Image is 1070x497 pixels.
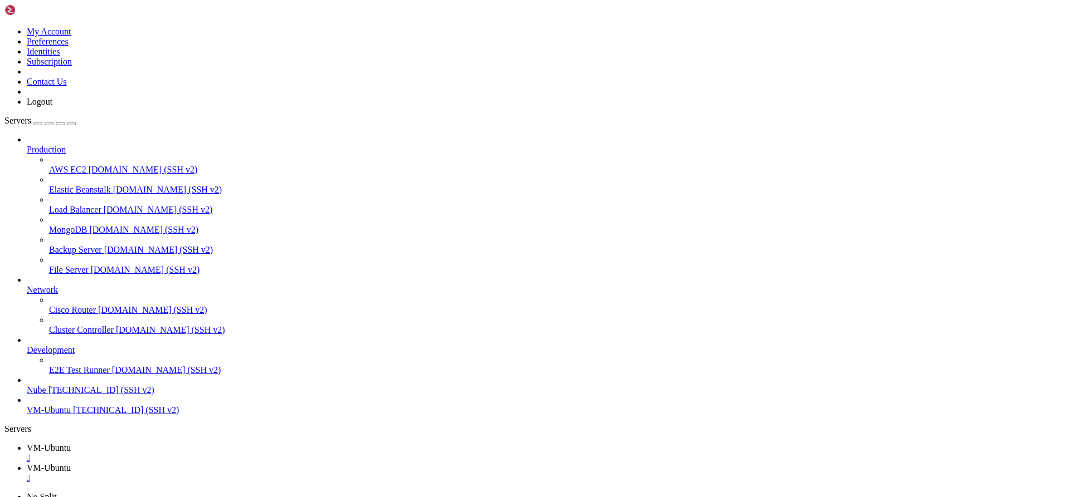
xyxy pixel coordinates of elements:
span: Network [27,285,58,294]
span: VM-Ubuntu [27,443,71,452]
span: [DOMAIN_NAME] (SSH v2) [98,305,207,314]
span: Cisco Router [49,305,96,314]
li: Load Balancer [DOMAIN_NAME] (SSH v2) [49,195,1066,215]
span: VM-Ubuntu [27,463,71,473]
span: Production [27,145,66,154]
a: Preferences [27,37,69,46]
a: Load Balancer [DOMAIN_NAME] (SSH v2) [49,205,1066,215]
a: Logout [27,97,52,106]
a: Network [27,285,1066,295]
span: [DOMAIN_NAME] (SSH v2) [89,165,198,174]
span: [DOMAIN_NAME] (SSH v2) [89,225,198,234]
a: Identities [27,47,60,56]
a: E2E Test Runner [DOMAIN_NAME] (SSH v2) [49,365,1066,375]
li: MongoDB [DOMAIN_NAME] (SSH v2) [49,215,1066,235]
a: Cluster Controller [DOMAIN_NAME] (SSH v2) [49,325,1066,335]
span: [TECHNICAL_ID] (SSH v2) [73,405,179,415]
a: Cisco Router [DOMAIN_NAME] (SSH v2) [49,305,1066,315]
span: E2E Test Runner [49,365,110,375]
span: Elastic Beanstalk [49,185,111,194]
img: Shellngn [4,4,69,16]
span: MongoDB [49,225,87,234]
a: VM-Ubuntu [27,463,1066,483]
a: VM-Ubuntu [TECHNICAL_ID] (SSH v2) [27,405,1066,415]
span: [DOMAIN_NAME] (SSH v2) [113,185,222,194]
div: Servers [4,424,1066,434]
a: Nube [TECHNICAL_ID] (SSH v2) [27,385,1066,395]
a: File Server [DOMAIN_NAME] (SSH v2) [49,265,1066,275]
li: Development [27,335,1066,375]
a: Backup Server [DOMAIN_NAME] (SSH v2) [49,245,1066,255]
a: Subscription [27,57,72,66]
span: Load Balancer [49,205,101,214]
a: My Account [27,27,71,36]
span: Development [27,345,75,355]
a: Servers [4,116,76,125]
span: [TECHNICAL_ID] (SSH v2) [48,385,154,395]
x-row: FATAL ERROR: Connection refused [4,4,925,14]
span: [DOMAIN_NAME] (SSH v2) [104,245,213,254]
li: E2E Test Runner [DOMAIN_NAME] (SSH v2) [49,355,1066,375]
a: MongoDB [DOMAIN_NAME] (SSH v2) [49,225,1066,235]
span: AWS EC2 [49,165,86,174]
li: Backup Server [DOMAIN_NAME] (SSH v2) [49,235,1066,255]
li: VM-Ubuntu [TECHNICAL_ID] (SSH v2) [27,395,1066,415]
a: VM-Ubuntu [27,443,1066,463]
span: Servers [4,116,31,125]
li: Production [27,135,1066,275]
a: Production [27,145,1066,155]
span: [DOMAIN_NAME] (SSH v2) [112,365,221,375]
div: (0, 1) [4,14,9,23]
span: [DOMAIN_NAME] (SSH v2) [91,265,200,274]
a: Contact Us [27,77,67,86]
li: Elastic Beanstalk [DOMAIN_NAME] (SSH v2) [49,175,1066,195]
li: Cluster Controller [DOMAIN_NAME] (SSH v2) [49,315,1066,335]
span: Nube [27,385,46,395]
span: [DOMAIN_NAME] (SSH v2) [116,325,225,334]
li: File Server [DOMAIN_NAME] (SSH v2) [49,255,1066,275]
li: Nube [TECHNICAL_ID] (SSH v2) [27,375,1066,395]
a:  [27,453,1066,463]
span: VM-Ubuntu [27,405,71,415]
li: Network [27,275,1066,335]
a: AWS EC2 [DOMAIN_NAME] (SSH v2) [49,165,1066,175]
span: Backup Server [49,245,102,254]
a: Development [27,345,1066,355]
x-row: Connecting [TECHNICAL_ID]... [4,4,925,14]
li: Cisco Router [DOMAIN_NAME] (SSH v2) [49,295,1066,315]
span: [DOMAIN_NAME] (SSH v2) [104,205,213,214]
a: Elastic Beanstalk [DOMAIN_NAME] (SSH v2) [49,185,1066,195]
li: AWS EC2 [DOMAIN_NAME] (SSH v2) [49,155,1066,175]
span: File Server [49,265,89,274]
span: Cluster Controller [49,325,114,334]
a:  [27,473,1066,483]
